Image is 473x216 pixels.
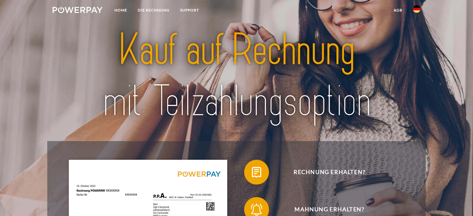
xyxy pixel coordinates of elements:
[244,160,406,185] button: Rechnung erhalten?
[53,7,103,13] img: logo-powerpay-white.svg
[413,5,420,13] img: de
[71,22,402,130] img: title-powerpay_de.svg
[253,160,406,185] span: Rechnung erhalten?
[249,164,264,180] img: qb_bill.svg
[175,5,204,16] a: SUPPORT
[132,5,175,16] a: DIE RECHNUNG
[109,5,132,16] a: Home
[388,5,408,16] a: agb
